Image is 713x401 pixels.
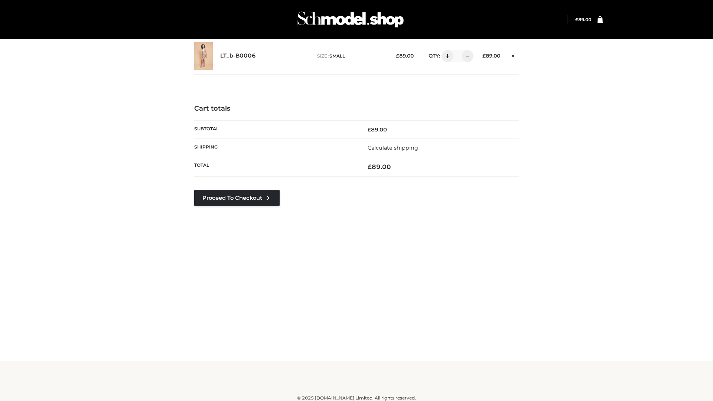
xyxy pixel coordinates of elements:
a: £89.00 [575,17,591,22]
div: QTY: [421,50,471,62]
th: Total [194,157,356,177]
bdi: 89.00 [396,53,414,59]
bdi: 89.00 [368,163,391,170]
span: £ [368,126,371,133]
a: LT_b-B0006 [220,52,256,59]
th: Shipping [194,138,356,157]
bdi: 89.00 [368,126,387,133]
span: SMALL [329,53,345,59]
img: Schmodel Admin 964 [295,5,406,34]
a: Proceed to Checkout [194,190,280,206]
bdi: 89.00 [575,17,591,22]
th: Subtotal [194,120,356,138]
bdi: 89.00 [482,53,500,59]
h4: Cart totals [194,105,519,113]
span: £ [575,17,578,22]
p: size : [317,53,384,59]
span: £ [482,53,486,59]
span: £ [368,163,372,170]
img: LT_b-B0006 - SMALL [194,42,213,70]
a: Calculate shipping [368,144,418,151]
a: Remove this item [508,50,519,60]
span: £ [396,53,399,59]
